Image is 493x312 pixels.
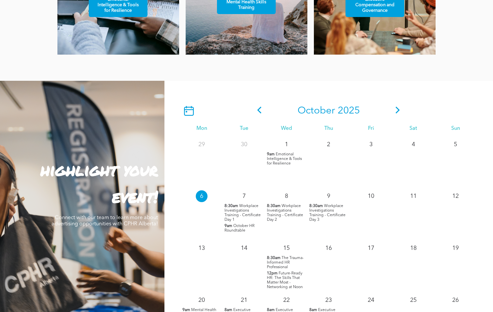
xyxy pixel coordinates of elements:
div: Mon [181,126,223,132]
span: The Trauma-Informed HR Professional [267,256,304,269]
span: October [298,106,335,116]
span: Workplace Investigations Training - Certificate Day 1 [224,204,261,222]
p: 26 [450,294,461,306]
span: Future-Ready HR: The Skills That Matter Most - Networking at Noon [267,271,303,289]
div: Sun [434,126,477,132]
div: Fri [350,126,392,132]
p: 13 [196,242,208,254]
p: 5 [450,139,461,150]
p: 2 [323,139,334,150]
div: Wed [265,126,308,132]
p: 25 [408,294,419,306]
p: 23 [323,294,334,306]
span: 12pm [267,271,278,276]
p: 18 [408,242,419,254]
p: 15 [281,242,292,254]
p: 16 [323,242,334,254]
span: 8:30am [309,204,323,208]
p: 7 [238,190,250,202]
span: 9am [224,224,232,228]
span: 8:30am [267,204,281,208]
p: 17 [365,242,377,254]
p: 1 [281,139,292,150]
p: 29 [196,139,208,150]
p: 21 [238,294,250,306]
span: October HR Roundtable [224,224,254,233]
span: 8:30am [267,256,281,260]
p: 22 [281,294,292,306]
div: Tue [223,126,265,132]
p: 20 [196,294,208,306]
p: 12 [450,190,461,202]
p: 19 [450,242,461,254]
p: 30 [238,139,250,150]
p: 8 [281,190,292,202]
p: 10 [365,190,377,202]
span: 2025 [338,106,360,116]
span: Emotional Intelligence & Tools for Resilience [267,152,302,165]
span: Connect with our team to learn more about advertising opportunities with CPHR Alberta! [52,215,158,227]
strong: highlight your event! [40,158,158,208]
p: 4 [408,139,419,150]
span: 9am [267,152,275,157]
p: 3 [365,139,377,150]
div: Thu [308,126,350,132]
p: 6 [196,190,208,202]
p: 24 [365,294,377,306]
span: 8:30am [224,204,238,208]
p: 11 [408,190,419,202]
span: Workplace Investigations Training - Certificate Day 2 [267,204,303,222]
div: Sat [392,126,435,132]
p: 14 [238,242,250,254]
span: Workplace Investigations Training - Certificate Day 3 [309,204,346,222]
p: 9 [323,190,334,202]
